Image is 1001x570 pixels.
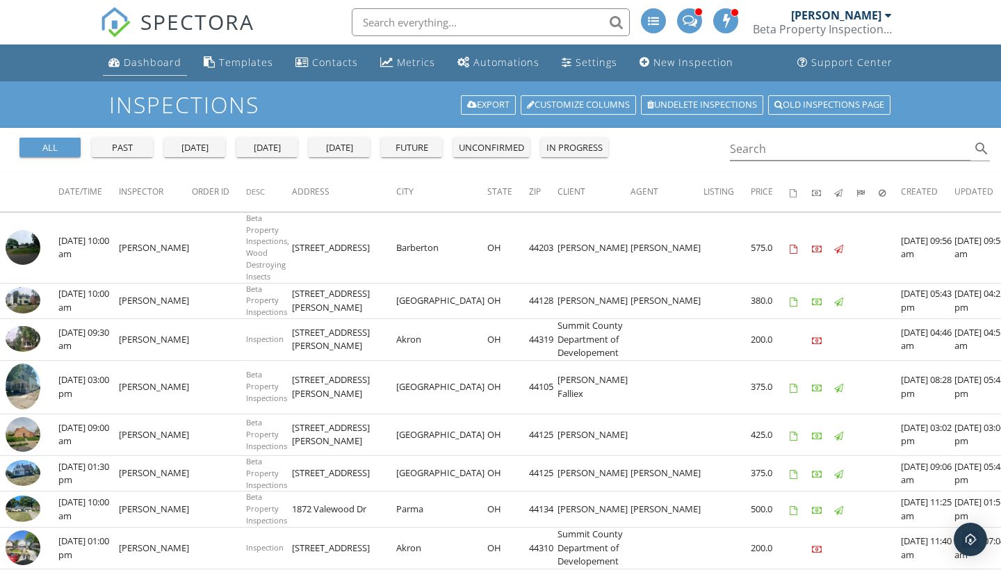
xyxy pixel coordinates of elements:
i: search [973,140,990,157]
th: Date/Time: Not sorted. [58,172,119,211]
th: Listing: Not sorted. [703,172,751,211]
th: Submitted: Not sorted. [856,172,879,211]
td: 380.0 [751,283,790,318]
span: Beta Property Inspections, Wood Destroying Insects [246,213,289,282]
img: 9526628%2Fcover_photos%2FRL4tGKev8XJk0xnOKRX5%2Fsmall.jpg [6,364,40,410]
td: [PERSON_NAME] [119,212,192,283]
span: State [487,186,512,197]
td: 44125 [529,414,558,456]
span: Updated [954,186,993,197]
div: Beta Property Inspections, LLC [753,22,892,36]
td: [PERSON_NAME] [558,491,630,527]
span: Inspection [246,542,284,553]
td: 200.0 [751,319,790,361]
td: Akron [396,527,487,569]
a: Metrics [375,50,441,76]
th: City: Not sorted. [396,172,487,211]
div: [DATE] [170,141,220,155]
h1: Inspections [109,92,892,117]
a: SPECTORA [100,19,254,48]
span: Listing [703,186,734,197]
div: Settings [576,56,617,69]
td: 1872 Valewood Dr [292,491,396,527]
span: Zip [529,186,541,197]
td: [PERSON_NAME] Falliex [558,360,630,414]
td: [STREET_ADDRESS] [292,456,396,491]
button: unconfirmed [453,138,530,157]
button: [DATE] [309,138,370,157]
td: Summit County Department of Developement [558,527,630,569]
td: [STREET_ADDRESS][PERSON_NAME] [292,283,396,318]
td: [PERSON_NAME] [630,283,703,318]
th: Canceled: Not sorted. [879,172,901,211]
div: [DATE] [242,141,292,155]
td: [DATE] 11:25 am [901,491,954,527]
span: City [396,186,414,197]
button: [DATE] [164,138,225,157]
a: Support Center [792,50,898,76]
td: [PERSON_NAME] [558,456,630,491]
td: OH [487,319,529,361]
span: Order ID [192,186,229,197]
span: Agent [630,186,658,197]
th: Agreements signed: Not sorted. [790,172,812,211]
th: Inspector: Not sorted. [119,172,192,211]
div: Support Center [811,56,893,69]
td: OH [487,414,529,456]
td: [DATE] 09:30 am [58,319,119,361]
td: [PERSON_NAME] [558,212,630,283]
td: [STREET_ADDRESS][PERSON_NAME] [292,360,396,414]
td: OH [487,527,529,569]
a: Dashboard [103,50,187,76]
td: [DATE] 10:00 am [58,212,119,283]
td: [DATE] 03:02 pm [901,414,954,456]
td: [GEOGRAPHIC_DATA] [396,360,487,414]
td: 375.0 [751,360,790,414]
img: streetview [6,230,40,265]
button: [DATE] [236,138,298,157]
td: [STREET_ADDRESS] [292,527,396,569]
div: unconfirmed [459,141,524,155]
td: [GEOGRAPHIC_DATA] [396,414,487,456]
th: Created: Not sorted. [901,172,954,211]
th: Published: Not sorted. [834,172,856,211]
div: [DATE] [314,141,364,155]
span: Client [558,186,585,197]
span: Beta Property Inspections [246,417,287,451]
a: New Inspection [634,50,739,76]
span: Beta Property Inspections [246,284,287,318]
img: streetview [6,417,40,452]
td: [PERSON_NAME] [119,491,192,527]
span: Price [751,186,773,197]
th: Address: Not sorted. [292,172,396,211]
span: Date/Time [58,186,102,197]
td: Barberton [396,212,487,283]
a: Export [461,95,516,115]
div: all [25,141,75,155]
span: Created [901,186,938,197]
th: Desc: Not sorted. [246,172,292,211]
td: OH [487,456,529,491]
td: [PERSON_NAME] [119,456,192,491]
a: Old inspections page [768,95,890,115]
td: [DATE] 10:00 am [58,491,119,527]
div: [PERSON_NAME] [791,8,881,22]
td: [PERSON_NAME] [558,414,630,456]
td: 44105 [529,360,558,414]
th: Order ID: Not sorted. [192,172,246,211]
td: 44128 [529,283,558,318]
td: [DATE] 09:56 am [901,212,954,283]
a: Templates [198,50,279,76]
td: [PERSON_NAME] [119,360,192,414]
td: [DATE] 01:30 pm [58,456,119,491]
div: in progress [546,141,603,155]
button: in progress [541,138,608,157]
img: The Best Home Inspection Software - Spectora [100,7,131,38]
img: 9544751%2Fcover_photos%2FWbo0dd7QcLWWVk6kJfAY%2Fsmall.jpg [6,287,40,313]
td: [GEOGRAPHIC_DATA] [396,283,487,318]
td: [STREET_ADDRESS][PERSON_NAME] [292,319,396,361]
span: Inspector [119,186,163,197]
img: streetview [6,530,40,565]
td: [DATE] 10:00 am [58,283,119,318]
td: OH [487,283,529,318]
